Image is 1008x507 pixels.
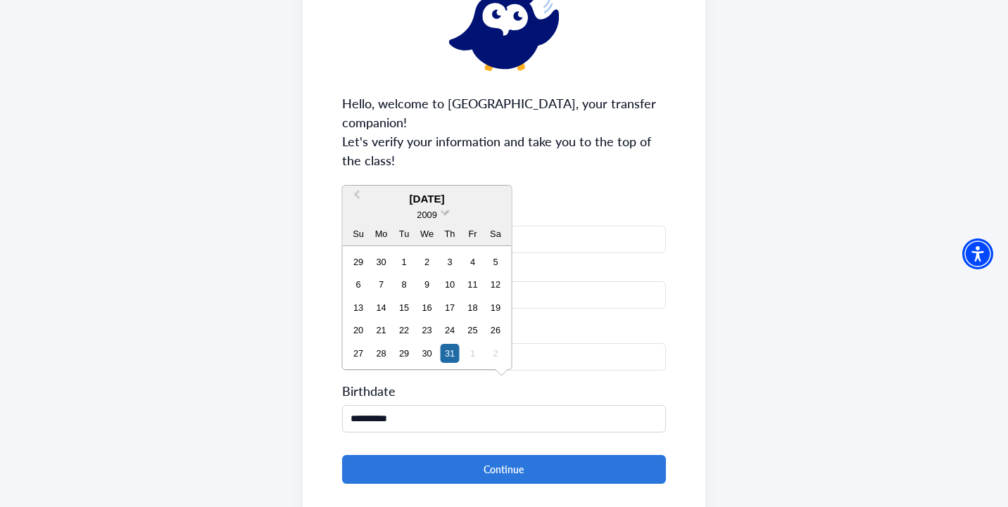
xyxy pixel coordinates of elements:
[372,275,391,294] div: Choose Monday, December 7th, 2009
[394,321,413,340] div: Choose Tuesday, December 22nd, 2009
[342,455,667,484] button: Continue
[440,275,459,294] div: Choose Thursday, December 10th, 2009
[342,405,667,432] input: MM/DD/YYYY
[394,275,413,294] div: Choose Tuesday, December 8th, 2009
[342,94,667,169] span: Hello, welcome to [GEOGRAPHIC_DATA], your transfer companion! Let's verify your information and t...
[440,224,459,243] div: Th
[372,344,391,363] div: Choose Monday, December 28th, 2009
[463,224,482,243] div: Fr
[349,224,368,243] div: Su
[486,298,505,317] div: Choose Saturday, December 19th, 2009
[486,275,505,294] div: Choose Saturday, December 12th, 2009
[417,252,436,271] div: Choose Wednesday, December 2nd, 2009
[463,252,482,271] div: Choose Friday, December 4th, 2009
[343,191,512,207] div: [DATE]
[417,224,436,243] div: We
[417,298,436,317] div: Choose Wednesday, December 16th, 2009
[463,275,482,294] div: Choose Friday, December 11th, 2009
[417,321,436,340] div: Choose Wednesday, December 23rd, 2009
[394,224,413,243] div: Tu
[372,252,391,271] div: Choose Monday, November 30th, 2009
[344,187,367,210] button: Previous Month
[349,321,368,340] div: Choose Sunday, December 20th, 2009
[440,252,459,271] div: Choose Thursday, December 3rd, 2009
[417,344,436,363] div: Choose Wednesday, December 30th, 2009
[486,224,505,243] div: Sa
[342,382,396,399] span: Birthdate
[463,298,482,317] div: Choose Friday, December 18th, 2009
[417,275,436,294] div: Choose Wednesday, December 9th, 2009
[962,238,993,269] div: Accessibility Menu
[463,321,482,340] div: Choose Friday, December 25th, 2009
[372,298,391,317] div: Choose Monday, December 14th, 2009
[486,252,505,271] div: Choose Saturday, December 5th, 2009
[486,344,505,363] div: Not available Saturday, January 2nd, 2010
[349,275,368,294] div: Choose Sunday, December 6th, 2009
[394,298,413,317] div: Choose Tuesday, December 15th, 2009
[440,321,459,340] div: Choose Thursday, December 24th, 2009
[440,298,459,317] div: Choose Thursday, December 17th, 2009
[372,224,391,243] div: Mo
[394,252,413,271] div: Choose Tuesday, December 1st, 2009
[394,344,413,363] div: Choose Tuesday, December 29th, 2009
[372,321,391,340] div: Choose Monday, December 21st, 2009
[486,321,505,340] div: Choose Saturday, December 26th, 2009
[347,250,507,364] div: month 2009-12
[440,344,459,363] div: Choose Thursday, December 31st, 2009
[349,298,368,317] div: Choose Sunday, December 13th, 2009
[349,252,368,271] div: Choose Sunday, November 29th, 2009
[417,210,436,220] span: 2009
[349,344,368,363] div: Choose Sunday, December 27th, 2009
[463,344,482,363] div: Not available Friday, January 1st, 2010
